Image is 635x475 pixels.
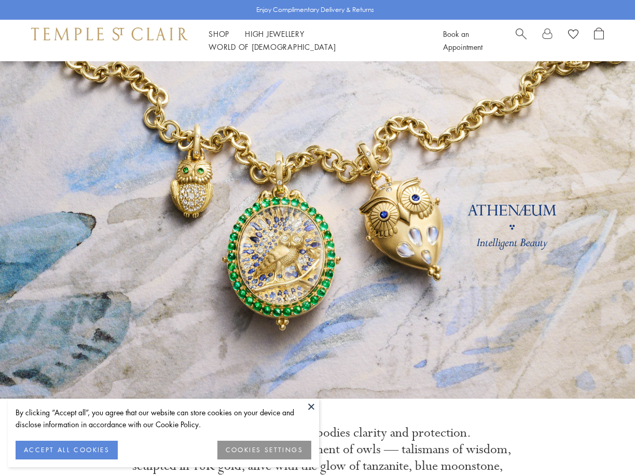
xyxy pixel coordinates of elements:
[568,28,578,43] a: View Wishlist
[31,28,188,40] img: Temple St. Clair
[16,406,311,430] div: By clicking “Accept all”, you agree that our website can store cookies on your device and disclos...
[16,441,118,459] button: ACCEPT ALL COOKIES
[443,29,482,52] a: Book an Appointment
[217,441,311,459] button: COOKIES SETTINGS
[209,28,420,53] nav: Main navigation
[209,29,229,39] a: ShopShop
[516,28,527,53] a: Search
[594,28,604,53] a: Open Shopping Bag
[209,42,336,52] a: World of [DEMOGRAPHIC_DATA]World of [DEMOGRAPHIC_DATA]
[256,5,374,15] p: Enjoy Complimentary Delivery & Returns
[245,29,305,39] a: High JewelleryHigh Jewellery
